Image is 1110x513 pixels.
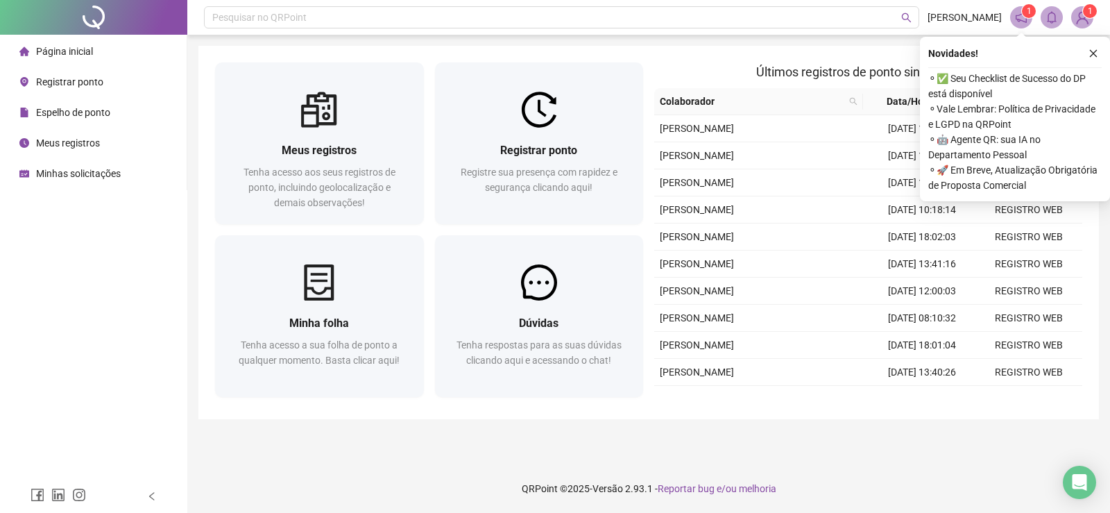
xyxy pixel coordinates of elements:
span: [PERSON_NAME] [660,339,734,351]
td: REGISTRO WEB [975,196,1082,224]
span: ⚬ 🤖 Agente QR: sua IA no Departamento Pessoal [928,132,1102,162]
span: [PERSON_NAME] [660,258,734,269]
span: search [846,91,860,112]
footer: QRPoint © 2025 - 2.93.1 - [187,464,1110,513]
span: Dúvidas [519,317,558,330]
span: close [1088,49,1098,58]
td: REGISTRO WEB [975,332,1082,359]
span: Reportar bug e/ou melhoria [658,483,776,494]
span: schedule [19,169,29,178]
span: Minha folha [289,317,349,330]
span: [PERSON_NAME] [660,150,734,161]
td: [DATE] 18:00:05 [869,115,975,142]
span: [PERSON_NAME] [660,204,734,215]
span: left [147,491,157,501]
span: ⚬ ✅ Seu Checklist de Sucesso do DP está disponível [928,71,1102,101]
th: Data/Hora [863,88,968,115]
td: [DATE] 13:41:16 [869,251,975,278]
span: [PERSON_NAME] [660,312,734,323]
span: bell [1045,11,1058,24]
span: ⚬ Vale Lembrar: Política de Privacidade e LGPD na QRPoint [928,101,1102,132]
a: DúvidasTenha respostas para as suas dúvidas clicando aqui e acessando o chat! [435,235,644,397]
span: instagram [72,488,86,502]
td: REGISTRO WEB [975,224,1082,251]
img: 90146 [1072,7,1093,28]
span: search [849,97,857,106]
td: [DATE] 18:01:04 [869,332,975,359]
span: Registrar ponto [36,76,103,87]
td: [DATE] 12:01:01 [869,386,975,413]
span: Colaborador [660,94,844,109]
a: Minha folhaTenha acesso a sua folha de ponto a qualquer momento. Basta clicar aqui! [215,235,424,397]
a: Registrar pontoRegistre sua presença com rapidez e segurança clicando aqui! [435,62,644,224]
span: Tenha acesso a sua folha de ponto a qualquer momento. Basta clicar aqui! [239,339,400,366]
a: Meus registrosTenha acesso aos seus registros de ponto, incluindo geolocalização e demais observa... [215,62,424,224]
span: ⚬ 🚀 Em Breve, Atualização Obrigatória de Proposta Comercial [928,162,1102,193]
td: [DATE] 08:10:32 [869,305,975,332]
span: [PERSON_NAME] [660,123,734,134]
td: [DATE] 13:40:26 [869,359,975,386]
span: 1 [1027,6,1032,16]
span: [PERSON_NAME] [928,10,1002,25]
span: Registrar ponto [500,144,577,157]
span: home [19,47,29,56]
span: Meus registros [282,144,357,157]
span: Tenha respostas para as suas dúvidas clicando aqui e acessando o chat! [456,339,622,366]
span: 1 [1088,6,1093,16]
span: [PERSON_NAME] [660,231,734,242]
span: Data/Hora [869,94,951,109]
td: [DATE] 10:18:14 [869,196,975,224]
td: [DATE] 13:36:13 [869,142,975,169]
span: Novidades ! [928,46,978,61]
span: Meus registros [36,137,100,149]
span: Registre sua presença com rapidez e segurança clicando aqui! [461,167,617,193]
td: REGISTRO WEB [975,251,1082,278]
span: [PERSON_NAME] [660,177,734,188]
span: Últimos registros de ponto sincronizados [756,65,980,79]
span: Minhas solicitações [36,168,121,179]
td: [DATE] 12:01:37 [869,169,975,196]
span: Versão [592,483,623,494]
div: Open Intercom Messenger [1063,466,1096,499]
span: notification [1015,11,1027,24]
span: clock-circle [19,138,29,148]
td: [DATE] 18:02:03 [869,224,975,251]
td: REGISTRO WEB [975,359,1082,386]
td: REGISTRO WEB [975,386,1082,413]
span: search [901,12,912,23]
span: Tenha acesso aos seus registros de ponto, incluindo geolocalização e demais observações! [244,167,395,208]
td: [DATE] 12:00:03 [869,278,975,305]
td: REGISTRO WEB [975,278,1082,305]
span: environment [19,77,29,87]
td: REGISTRO WEB [975,305,1082,332]
sup: 1 [1022,4,1036,18]
span: file [19,108,29,117]
span: facebook [31,488,44,502]
span: linkedin [51,488,65,502]
span: Página inicial [36,46,93,57]
span: Espelho de ponto [36,107,110,118]
span: [PERSON_NAME] [660,367,734,378]
sup: Atualize o seu contato no menu Meus Dados [1083,4,1097,18]
span: [PERSON_NAME] [660,285,734,296]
